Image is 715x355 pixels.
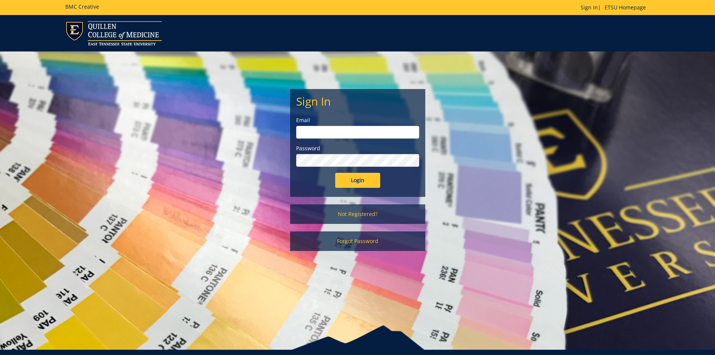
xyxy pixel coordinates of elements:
label: Email [296,116,419,124]
p: | [581,4,650,11]
a: Sign In [581,4,598,11]
input: Login [335,173,380,188]
img: ETSU logo [65,21,162,45]
a: ETSU Homepage [601,4,650,11]
h2: Sign In [296,95,419,107]
a: Forgot Password [290,231,425,251]
label: Password [296,145,419,152]
a: Not Registered? [290,204,425,224]
h5: BMC Creative [65,4,99,9]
